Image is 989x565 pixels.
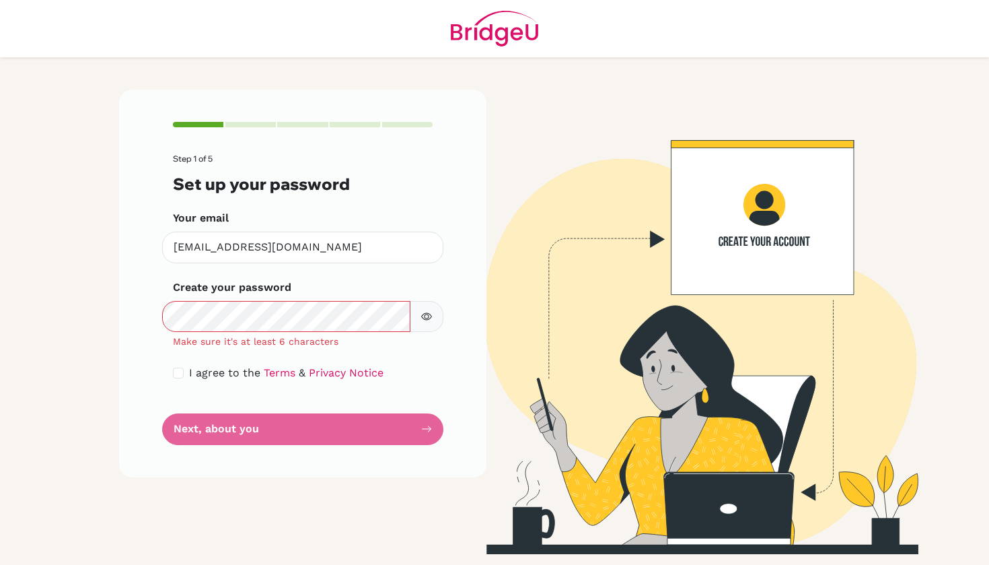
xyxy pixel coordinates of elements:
a: Terms [264,366,295,379]
div: Make sure it's at least 6 characters [162,335,443,349]
h3: Set up your password [173,174,433,194]
span: Step 1 of 5 [173,154,213,164]
label: Your email [173,210,229,226]
a: Privacy Notice [309,366,383,379]
input: Insert your email* [162,232,443,263]
span: I agree to the [189,366,260,379]
span: & [299,366,305,379]
label: Create your password [173,279,291,296]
